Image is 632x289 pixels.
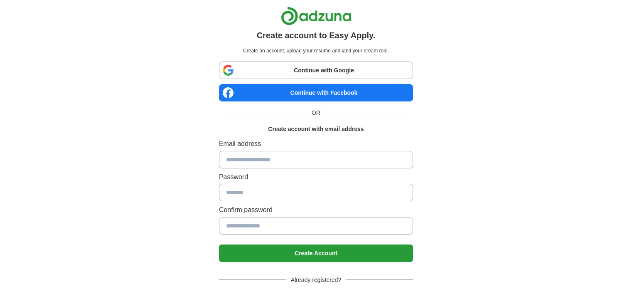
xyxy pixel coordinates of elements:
[219,62,413,79] a: Continue with Google
[219,172,413,183] label: Password
[219,138,413,149] label: Email address
[221,47,411,55] p: Create an account, upload your resume and land your dream role.
[268,124,364,133] h1: Create account with email address
[286,275,346,284] span: Already registered?
[307,108,325,117] span: OR
[281,7,352,25] img: Adzuna logo
[219,205,413,215] label: Confirm password
[219,84,413,101] a: Continue with Facebook
[257,29,376,42] h1: Create account to Easy Apply.
[219,245,413,262] button: Create Account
